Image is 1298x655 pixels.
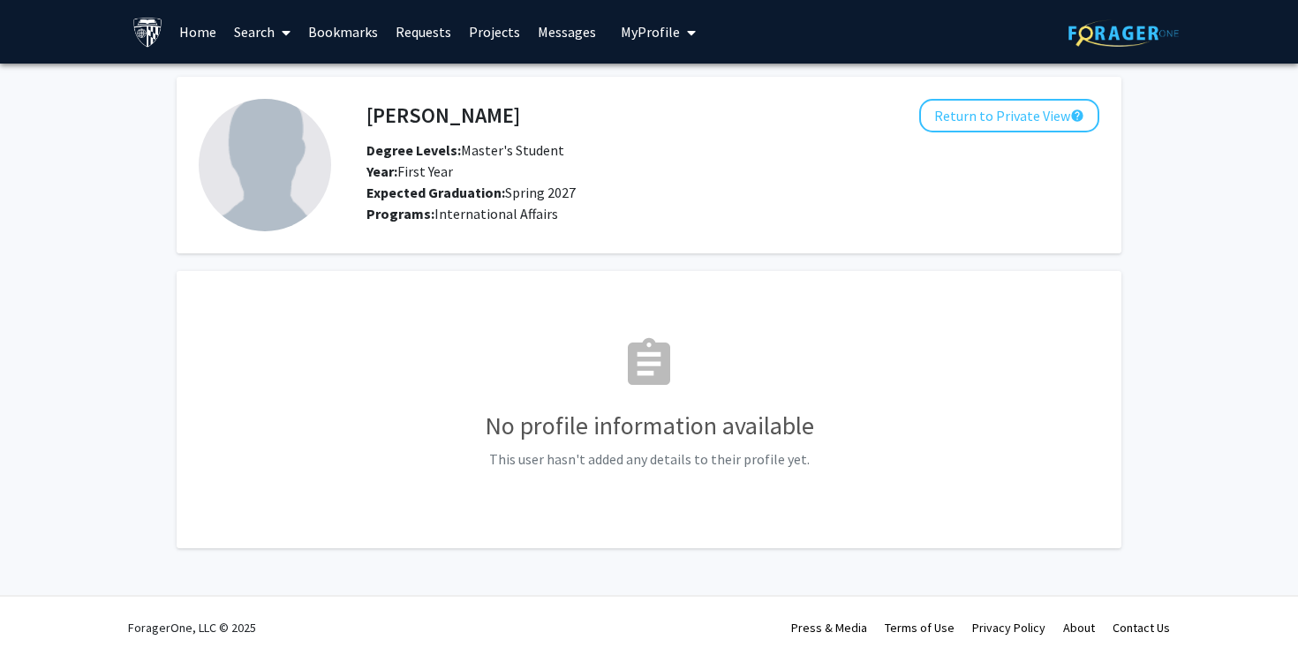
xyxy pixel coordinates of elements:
a: Terms of Use [885,620,955,636]
img: Profile Picture [199,99,331,231]
h3: No profile information available [199,411,1099,441]
a: Search [225,1,299,63]
mat-icon: help [1070,105,1084,126]
span: Master's Student [366,141,564,159]
span: My Profile [621,23,680,41]
a: Requests [387,1,460,63]
a: Messages [529,1,605,63]
b: Year: [366,162,397,180]
a: Contact Us [1113,620,1170,636]
span: International Affairs [434,205,558,222]
img: ForagerOne Logo [1068,19,1179,47]
b: Programs: [366,205,434,222]
a: Home [170,1,225,63]
fg-card: No Profile Information [177,271,1121,548]
mat-icon: assignment [621,335,677,392]
a: About [1063,620,1095,636]
img: Johns Hopkins University Logo [132,17,163,48]
h4: [PERSON_NAME] [366,99,520,132]
a: Projects [460,1,529,63]
b: Expected Graduation: [366,184,505,201]
button: Return to Private View [919,99,1099,132]
a: Press & Media [791,620,867,636]
b: Degree Levels: [366,141,461,159]
a: Bookmarks [299,1,387,63]
iframe: Chat [13,576,75,642]
span: Spring 2027 [366,184,576,201]
p: This user hasn't added any details to their profile yet. [199,448,1099,470]
span: First Year [366,162,453,180]
a: Privacy Policy [972,620,1045,636]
